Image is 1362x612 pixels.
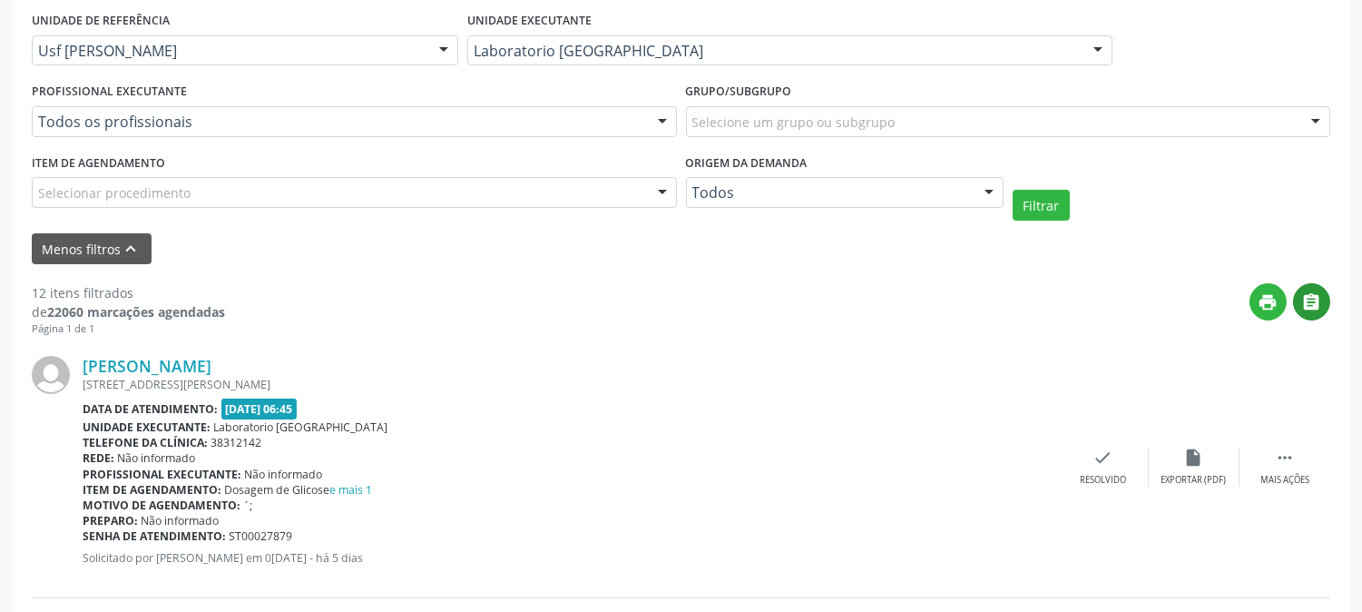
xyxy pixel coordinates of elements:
[32,283,225,302] div: 12 itens filtrados
[83,482,221,498] b: Item de agendamento:
[245,467,323,482] span: Não informado
[1293,283,1330,321] button: 
[474,42,1075,60] span: Laboratorio [GEOGRAPHIC_DATA]
[32,321,225,337] div: Página 1 de 1
[1260,474,1309,487] div: Mais ações
[211,435,262,450] span: 38312142
[692,183,966,202] span: Todos
[692,113,896,132] span: Selecione um grupo ou subgrupo
[83,498,240,513] b: Motivo de agendamento:
[1184,448,1204,468] i: insert_drive_file
[83,513,138,528] b: Preparo:
[1302,292,1322,312] i: 
[330,482,373,498] a: e mais 1
[1013,190,1070,221] button: Filtrar
[1093,448,1113,468] i: check
[32,356,70,394] img: img
[47,303,225,321] strong: 22060 marcações agendadas
[1249,283,1287,321] button: print
[1259,292,1279,312] i: print
[83,450,114,466] b: Rede:
[686,150,808,178] label: Origem da demanda
[142,513,220,528] span: Não informado
[122,239,142,259] i: keyboard_arrow_up
[83,401,218,417] b: Data de atendimento:
[1161,474,1227,487] div: Exportar (PDF)
[1275,448,1295,468] i: 
[83,420,211,435] b: Unidade executante:
[230,528,293,544] span: ST00027879
[221,399,298,420] span: [DATE] 06:45
[244,498,253,513] span: ´;
[83,467,241,482] b: Profissional executante:
[214,420,388,435] span: Laboratorio [GEOGRAPHIC_DATA]
[32,150,165,178] label: Item de agendamento
[32,78,187,106] label: PROFISSIONAL EXECUTANTE
[467,7,592,35] label: UNIDADE EXECUTANTE
[83,356,211,376] a: [PERSON_NAME]
[83,435,208,450] b: Telefone da clínica:
[32,302,225,321] div: de
[225,482,373,498] span: Dosagem de Glicose
[1080,474,1126,487] div: Resolvido
[83,528,226,544] b: Senha de atendimento:
[32,233,152,265] button: Menos filtroskeyboard_arrow_up
[38,113,640,131] span: Todos os profissionais
[118,450,196,466] span: Não informado
[32,7,170,35] label: UNIDADE DE REFERÊNCIA
[38,183,191,202] span: Selecionar procedimento
[83,550,1058,566] p: Solicitado por [PERSON_NAME] em 0[DATE] - há 5 dias
[38,42,421,60] span: Usf [PERSON_NAME]
[686,78,792,106] label: Grupo/Subgrupo
[83,377,1058,392] div: [STREET_ADDRESS][PERSON_NAME]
